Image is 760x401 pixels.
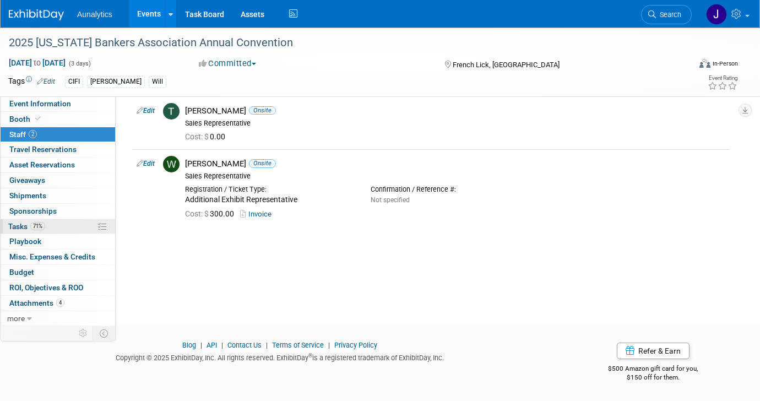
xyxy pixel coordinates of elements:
[699,59,710,68] img: Format-Inperson.png
[65,76,83,88] div: CIFI
[1,173,115,188] a: Giveaways
[263,341,270,349] span: |
[32,58,42,67] span: to
[9,9,64,20] img: ExhibitDay
[1,311,115,326] a: more
[9,191,46,200] span: Shipments
[1,112,115,127] a: Booth
[9,160,75,169] span: Asset Reservations
[9,237,41,246] span: Playbook
[137,107,155,115] a: Edit
[568,373,738,382] div: $150 off for them.
[9,207,57,215] span: Sponsorships
[74,326,93,340] td: Personalize Event Tab Strip
[185,132,230,141] span: 0.00
[163,103,180,120] img: T.jpg
[568,357,738,382] div: $500 Amazon gift card for you,
[1,250,115,264] a: Misc. Expenses & Credits
[1,296,115,311] a: Attachments4
[630,57,738,74] div: Event Format
[35,116,41,122] i: Booth reservation complete
[325,341,333,349] span: |
[371,185,540,194] div: Confirmation / Reference #:
[207,341,217,349] a: API
[163,156,180,172] img: W.jpg
[219,341,226,349] span: |
[185,159,725,169] div: [PERSON_NAME]
[1,234,115,249] a: Playbook
[8,58,66,68] span: [DATE] [DATE]
[56,299,64,307] span: 4
[1,158,115,172] a: Asset Reservations
[198,341,205,349] span: |
[617,343,690,359] a: Refer & Earn
[5,33,676,53] div: 2025 [US_STATE] Bankers Association Annual Convention
[1,219,115,234] a: Tasks71%
[185,195,354,205] div: Additional Exhibit Representative
[641,5,692,24] a: Search
[9,299,64,307] span: Attachments
[1,188,115,203] a: Shipments
[1,127,115,142] a: Staff2
[249,106,276,115] span: Onsite
[227,341,262,349] a: Contact Us
[68,60,91,67] span: (3 days)
[87,76,145,88] div: [PERSON_NAME]
[182,341,196,349] a: Blog
[8,350,551,363] div: Copyright © 2025 ExhibitDay, Inc. All rights reserved. ExhibitDay is a registered trademark of Ex...
[93,326,116,340] td: Toggle Event Tabs
[9,115,43,123] span: Booth
[453,61,560,69] span: French Lick, [GEOGRAPHIC_DATA]
[137,160,155,167] a: Edit
[1,142,115,157] a: Travel Reservations
[308,353,312,359] sup: ®
[9,130,37,139] span: Staff
[185,185,354,194] div: Registration / Ticket Type:
[706,4,727,25] img: Julie Grisanti-Cieslak
[1,265,115,280] a: Budget
[185,209,238,218] span: 300.00
[708,75,737,81] div: Event Rating
[240,210,276,218] a: Invoice
[37,78,55,85] a: Edit
[8,222,45,231] span: Tasks
[1,280,115,295] a: ROI, Objectives & ROO
[272,341,324,349] a: Terms of Service
[7,314,25,323] span: more
[656,10,681,19] span: Search
[9,268,34,277] span: Budget
[30,222,45,230] span: 71%
[9,252,95,261] span: Misc. Expenses & Credits
[8,75,55,88] td: Tags
[334,341,377,349] a: Privacy Policy
[185,106,725,116] div: [PERSON_NAME]
[9,145,77,154] span: Travel Reservations
[249,159,276,167] span: Onsite
[185,172,725,181] div: Sales Representative
[9,176,45,185] span: Giveaways
[29,130,37,138] span: 2
[371,196,410,204] span: Not specified
[149,76,166,88] div: Will
[77,10,112,19] span: Aunalytics
[9,283,83,292] span: ROI, Objectives & ROO
[195,58,260,69] button: Committed
[712,59,738,68] div: In-Person
[185,209,210,218] span: Cost: $
[185,119,725,128] div: Sales Representative
[1,204,115,219] a: Sponsorships
[9,99,71,108] span: Event Information
[185,132,210,141] span: Cost: $
[1,96,115,111] a: Event Information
